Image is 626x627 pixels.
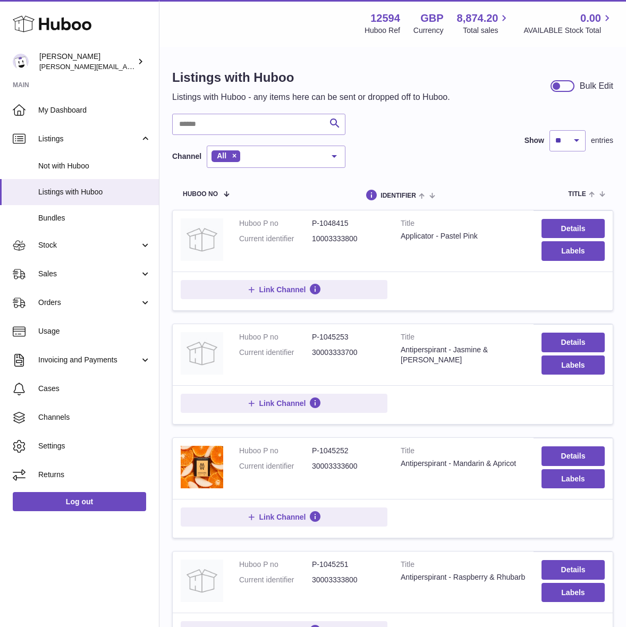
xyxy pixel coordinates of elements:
span: Total sales [463,26,510,36]
span: title [568,191,586,198]
img: Antiperspirant - Mandarin & Apricot [181,446,223,488]
span: Link Channel [259,399,306,408]
strong: GBP [420,11,443,26]
a: Details [542,219,605,238]
span: Orders [38,298,140,308]
strong: Title [401,560,526,572]
div: Antiperspirant - Jasmine & [PERSON_NAME] [401,345,526,365]
button: Labels [542,241,605,260]
div: [PERSON_NAME] [39,52,135,72]
span: Sales [38,269,140,279]
dd: 30003333800 [312,575,385,585]
button: Link Channel [181,280,387,299]
dd: P-1045253 [312,332,385,342]
strong: Title [401,218,526,231]
button: Link Channel [181,507,387,527]
span: 8,874.20 [457,11,498,26]
span: Returns [38,470,151,480]
label: Show [525,135,544,146]
span: Link Channel [259,512,306,522]
span: Usage [38,326,151,336]
span: identifier [380,192,416,199]
img: Applicator - Pastel Pink [181,218,223,261]
p: Listings with Huboo - any items here can be sent or dropped off to Huboo. [172,91,450,103]
span: Stock [38,240,140,250]
dt: Huboo P no [239,446,312,456]
dd: P-1048415 [312,218,385,228]
a: Details [542,560,605,579]
span: My Dashboard [38,105,151,115]
a: Log out [13,492,146,511]
span: Listings [38,134,140,144]
dd: P-1045251 [312,560,385,570]
span: Bundles [38,213,151,223]
span: All [217,151,226,160]
span: Channels [38,412,151,422]
span: Invoicing and Payments [38,355,140,365]
dt: Current identifier [239,348,312,358]
label: Channel [172,151,201,162]
div: Huboo Ref [365,26,400,36]
span: Huboo no [183,191,218,198]
img: Antiperspirant - Raspberry & Rhubarb [181,560,223,602]
dt: Current identifier [239,234,312,244]
dt: Current identifier [239,461,312,471]
div: Applicator - Pastel Pink [401,231,526,241]
button: Labels [542,583,605,602]
a: Details [542,333,605,352]
dd: 30003333700 [312,348,385,358]
span: Listings with Huboo [38,187,151,197]
button: Labels [542,355,605,375]
dt: Huboo P no [239,332,312,342]
img: Antiperspirant - Jasmine & Rose [181,332,223,375]
div: Bulk Edit [580,80,613,92]
span: AVAILABLE Stock Total [523,26,613,36]
div: Currency [413,26,444,36]
span: Not with Huboo [38,161,151,171]
dt: Huboo P no [239,560,312,570]
a: 0.00 AVAILABLE Stock Total [523,11,613,36]
span: Link Channel [259,285,306,294]
img: owen@wearemakewaves.com [13,54,29,70]
dd: 30003333600 [312,461,385,471]
div: Antiperspirant - Raspberry & Rhubarb [401,572,526,582]
strong: Title [401,332,526,345]
div: Antiperspirant - Mandarin & Apricot [401,459,526,469]
h1: Listings with Huboo [172,69,450,86]
button: Link Channel [181,394,387,413]
strong: Title [401,446,526,459]
span: Settings [38,441,151,451]
dd: 10003333800 [312,234,385,244]
dd: P-1045252 [312,446,385,456]
span: Cases [38,384,151,394]
span: [PERSON_NAME][EMAIL_ADDRESS][DOMAIN_NAME] [39,62,213,71]
button: Labels [542,469,605,488]
span: entries [591,135,613,146]
dt: Current identifier [239,575,312,585]
strong: 12594 [370,11,400,26]
span: 0.00 [580,11,601,26]
a: 8,874.20 Total sales [457,11,511,36]
dt: Huboo P no [239,218,312,228]
a: Details [542,446,605,465]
